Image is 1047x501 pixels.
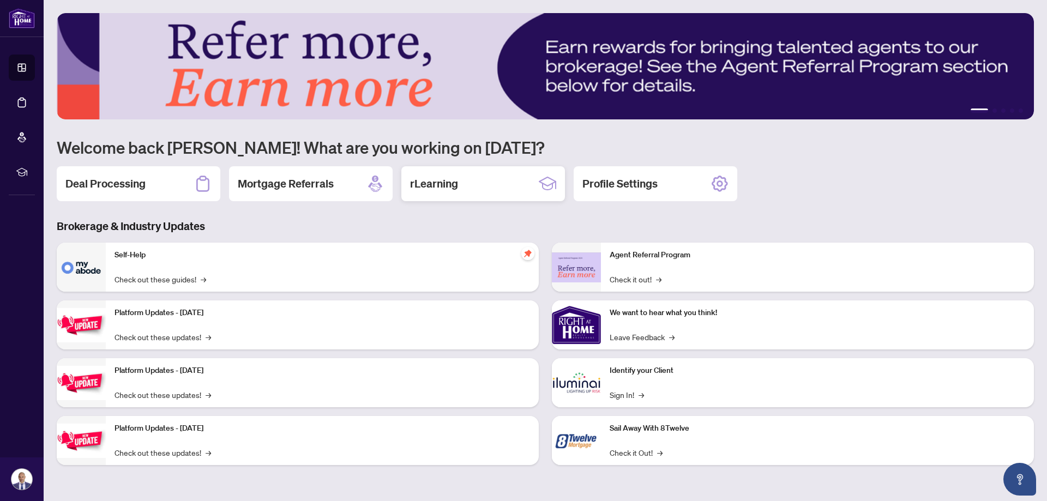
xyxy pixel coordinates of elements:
span: → [206,446,211,458]
button: 1 [971,108,988,113]
a: Leave Feedback→ [610,331,675,343]
img: Platform Updates - June 23, 2025 [57,424,106,458]
span: → [669,331,675,343]
img: Sail Away With 8Twelve [552,416,601,465]
p: Platform Updates - [DATE] [115,365,530,377]
p: Platform Updates - [DATE] [115,422,530,434]
img: Agent Referral Program [552,252,601,282]
p: Platform Updates - [DATE] [115,307,530,319]
h3: Brokerage & Industry Updates [57,219,1034,234]
a: Check it out!→ [610,273,661,285]
p: Agent Referral Program [610,249,1025,261]
h2: Profile Settings [582,176,658,191]
button: 3 [1001,108,1006,113]
img: Slide 0 [57,13,1034,119]
span: pushpin [521,247,534,260]
h1: Welcome back [PERSON_NAME]! What are you working on [DATE]? [57,137,1034,158]
span: → [201,273,206,285]
button: Open asap [1003,463,1036,496]
img: Platform Updates - July 21, 2025 [57,308,106,342]
a: Check out these updates!→ [115,389,211,401]
span: → [657,446,663,458]
span: → [206,389,211,401]
button: 2 [992,108,997,113]
img: logo [9,8,35,28]
h2: Deal Processing [65,176,146,191]
button: 4 [1010,108,1014,113]
p: Self-Help [115,249,530,261]
span: → [656,273,661,285]
a: Check it Out!→ [610,446,663,458]
a: Check out these updates!→ [115,331,211,343]
img: We want to hear what you think! [552,300,601,349]
button: 5 [1019,108,1023,113]
a: Check out these guides!→ [115,273,206,285]
h2: rLearning [410,176,458,191]
a: Check out these updates!→ [115,446,211,458]
span: → [206,331,211,343]
p: Identify your Client [610,365,1025,377]
span: → [639,389,644,401]
p: Sail Away With 8Twelve [610,422,1025,434]
p: We want to hear what you think! [610,307,1025,319]
h2: Mortgage Referrals [238,176,334,191]
a: Sign In!→ [610,389,644,401]
img: Profile Icon [11,469,32,490]
img: Self-Help [57,243,106,292]
img: Identify your Client [552,358,601,407]
img: Platform Updates - July 8, 2025 [57,366,106,400]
